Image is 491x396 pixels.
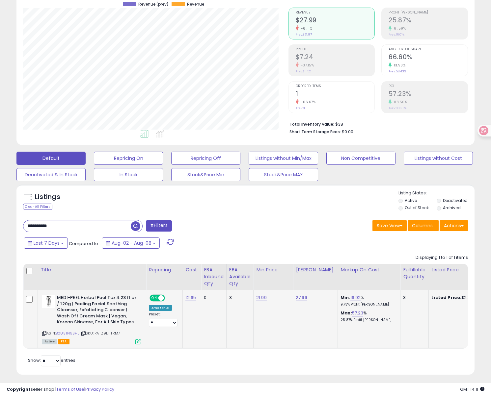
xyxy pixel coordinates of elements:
small: Prev: 58.43% [389,69,406,73]
small: -61.11% [299,26,313,31]
small: Prev: 16.01% [389,33,404,37]
span: Ordered Items [296,85,375,88]
div: Title [41,266,143,273]
button: Last 7 Days [24,237,68,249]
th: The percentage added to the cost of goods (COGS) that forms the calculator for Min & Max prices. [338,264,400,290]
span: Profit [296,48,375,51]
span: Compared to: [69,240,99,247]
b: Min: [341,294,350,301]
a: B083TN9SHJ [56,331,79,336]
p: 9.73% Profit [PERSON_NAME] [341,302,395,307]
img: 31sf4qnJ-hL._SL40_.jpg [42,295,55,308]
button: Columns [408,220,439,231]
span: FBA [58,339,69,344]
a: 21.99 [256,294,267,301]
div: 3 [229,295,248,301]
button: Aug-02 - Aug-08 [102,237,160,249]
a: Terms of Use [56,386,84,392]
span: Revenue (prev) [138,2,168,7]
button: Listings without Min/Max [249,152,318,165]
h2: $27.99 [296,16,375,25]
div: Displaying 1 to 1 of 1 items [416,255,468,261]
a: 27.99 [296,294,307,301]
div: 0 [204,295,221,301]
button: Repricing On [94,152,163,165]
h2: 1 [296,90,375,99]
button: Default [16,152,86,165]
span: $0.00 [342,129,353,135]
span: | SKU: PA-Z9LI-TRM7 [80,331,120,336]
a: Privacy Policy [85,386,114,392]
div: FBA inbound Qty [204,266,224,287]
div: Amazon AI [149,305,172,311]
h2: 57.23% [389,90,468,99]
label: Archived [443,205,461,210]
div: % [341,310,395,322]
h2: $7.24 [296,53,375,62]
span: 2025-08-16 14:11 GMT [460,386,484,392]
span: ROI [389,85,468,88]
span: Last 7 Days [34,240,60,246]
li: $38 [289,120,463,128]
span: ON [150,295,158,301]
div: Fulfillable Quantity [403,266,426,280]
span: Avg. Buybox Share [389,48,468,51]
small: Prev: $71.97 [296,33,312,37]
button: Non Competitive [326,152,396,165]
div: Clear All Filters [23,204,52,210]
span: OFF [164,295,175,301]
span: Profit [PERSON_NAME] [389,11,468,14]
div: Listed Price [431,266,488,273]
p: Listing States: [398,190,475,196]
span: Aug-02 - Aug-08 [112,240,151,246]
div: ASIN: [42,295,141,343]
button: Save View [372,220,407,231]
button: Listings without Cost [404,152,473,165]
b: Short Term Storage Fees: [289,129,341,135]
a: 16.92 [350,294,361,301]
label: Out of Stock [405,205,429,210]
b: Listed Price: [431,294,461,301]
small: 61.59% [392,26,406,31]
h2: 66.60% [389,53,468,62]
p: 25.87% Profit [PERSON_NAME] [341,318,395,322]
b: Max: [341,310,352,316]
label: Active [405,198,417,203]
small: -66.67% [299,100,316,105]
small: 88.50% [392,100,407,105]
h2: 25.87% [389,16,468,25]
strong: Copyright [7,386,31,392]
button: Actions [440,220,468,231]
div: Markup on Cost [341,266,397,273]
button: In Stock [94,168,163,181]
div: Cost [185,266,198,273]
div: $27.99 [431,295,486,301]
button: Filters [146,220,172,232]
label: Deactivated [443,198,468,203]
small: Prev: 30.36% [389,106,406,110]
div: seller snap | | [7,386,114,393]
a: 57.23 [352,310,364,316]
span: Revenue [187,2,204,7]
button: Stock&Price Min [171,168,240,181]
button: Stock&Price MAX [249,168,318,181]
small: Prev: 3 [296,106,305,110]
button: Deactivated & In Stock [16,168,86,181]
span: Revenue [296,11,375,14]
div: % [341,295,395,307]
h5: Listings [35,192,60,202]
span: Show: entries [28,357,75,363]
small: -37.15% [299,63,314,68]
div: FBA Available Qty [229,266,251,287]
b: Total Inventory Value: [289,121,334,127]
small: Prev: $11.52 [296,69,311,73]
b: MEDI-PEEL Herbal Peel Tox 4.23 fl oz / 120g | Peeling Facial Soothing Cleanser, Exfoliating Clean... [57,295,137,327]
div: 3 [403,295,423,301]
a: 12.65 [185,294,196,301]
div: Repricing [149,266,180,273]
div: Preset: [149,312,177,327]
button: Repricing Off [171,152,240,165]
span: All listings currently available for purchase on Amazon [42,339,57,344]
span: Columns [412,222,433,229]
div: [PERSON_NAME] [296,266,335,273]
